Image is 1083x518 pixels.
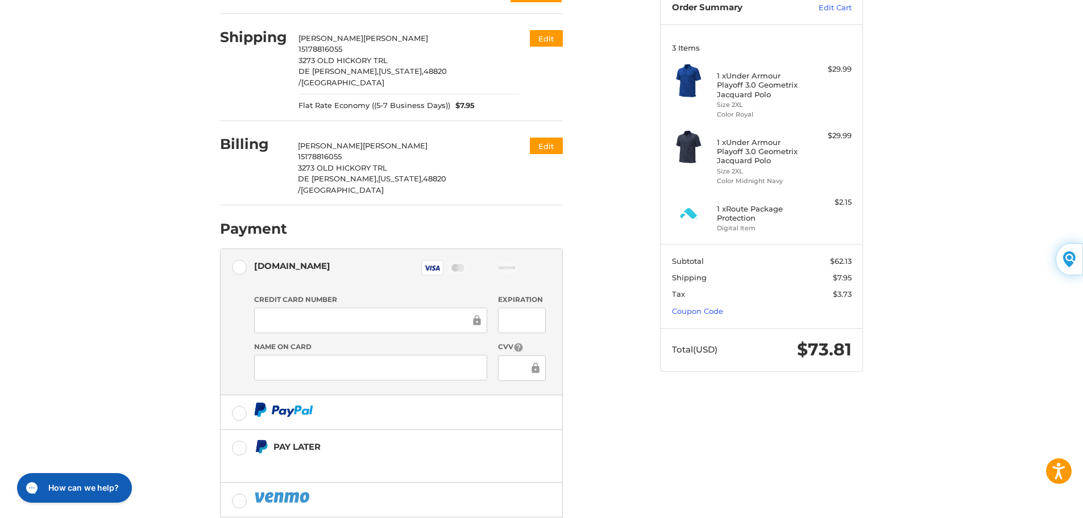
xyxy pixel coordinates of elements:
button: Edit [530,30,563,47]
iframe: PayPal Message 1 [254,458,492,469]
li: Size 2XL [717,100,804,110]
h4: 1 x Under Armour Playoff 3.0 Geometrix Jacquard Polo [717,71,804,99]
span: [PERSON_NAME] [363,141,428,150]
label: Name on Card [254,342,487,352]
img: PayPal icon [254,490,312,504]
button: Edit [530,138,563,154]
li: Size 2XL [717,167,804,176]
span: [PERSON_NAME] [363,34,428,43]
span: DE [PERSON_NAME], [298,67,379,76]
div: $29.99 [807,64,852,75]
span: [GEOGRAPHIC_DATA] [301,185,384,194]
a: Edit Cart [794,2,852,14]
span: [US_STATE], [379,67,424,76]
div: [DOMAIN_NAME] [254,256,330,275]
span: $62.13 [830,256,852,266]
label: Expiration [498,295,545,305]
iframe: Gorgias live chat messenger [11,469,135,507]
span: 3273 OLD HICKORY TRL [298,56,388,65]
li: Digital Item [717,223,804,233]
span: 48820 / [298,67,447,87]
span: DE [PERSON_NAME], [298,174,378,183]
span: 3273 OLD HICKORY TRL [298,163,387,172]
span: Tax [672,289,685,299]
img: Pay Later icon [254,440,268,454]
div: Pay Later [273,437,491,456]
li: Color Midnight Navy [717,176,804,186]
span: $73.81 [797,339,852,360]
span: Total (USD) [672,344,717,355]
span: $3.73 [833,289,852,299]
h2: Billing [220,135,287,153]
label: Credit Card Number [254,295,487,305]
li: Color Royal [717,110,804,119]
div: $29.99 [807,130,852,142]
img: PayPal icon [254,403,313,417]
span: [PERSON_NAME] [298,141,363,150]
span: Shipping [672,273,707,282]
h2: Shipping [220,28,287,46]
span: 48820 / [298,174,446,194]
div: $2.15 [807,197,852,208]
h4: 1 x Under Armour Playoff 3.0 Geometrix Jacquard Polo [717,138,804,165]
span: 15178816055 [298,44,342,53]
h3: Order Summary [672,2,794,14]
span: [US_STATE], [378,174,423,183]
span: [GEOGRAPHIC_DATA] [301,78,384,87]
span: $7.95 [833,273,852,282]
h4: 1 x Route Package Protection [717,204,804,223]
span: Subtotal [672,256,704,266]
span: Flat Rate Economy ((5-7 Business Days)) [298,100,450,111]
span: $7.95 [450,100,475,111]
a: Coupon Code [672,306,723,316]
span: [PERSON_NAME] [298,34,363,43]
h3: 3 Items [672,43,852,52]
h2: Payment [220,220,287,238]
label: CVV [498,342,545,353]
span: 15178816055 [298,152,342,161]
